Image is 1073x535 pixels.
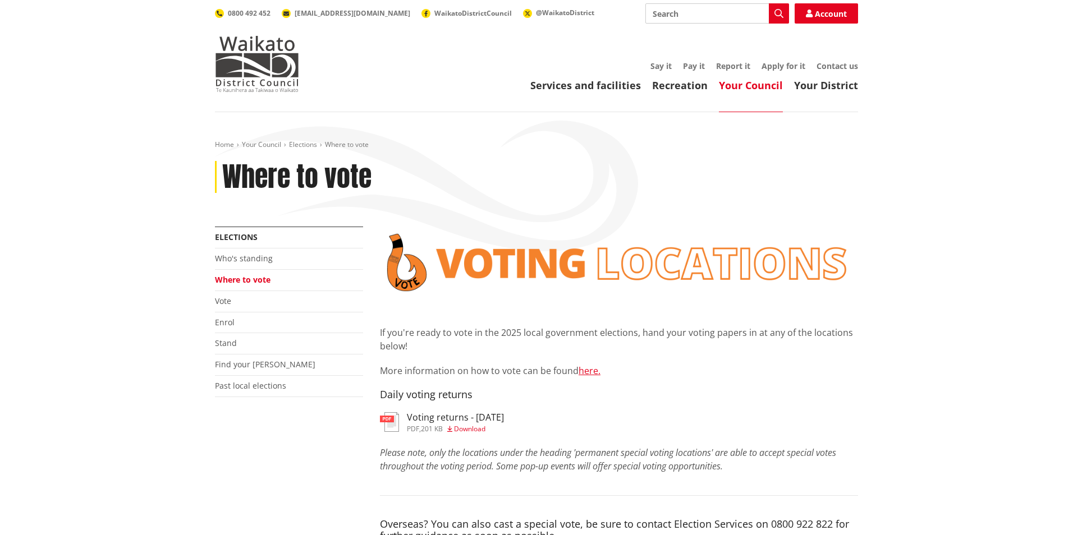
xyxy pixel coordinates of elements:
[215,359,315,370] a: Find your [PERSON_NAME]
[215,296,231,306] a: Vote
[380,326,858,353] p: If you're ready to vote in the 2025 local government elections, hand your voting papers in at any...
[794,79,858,92] a: Your District
[380,446,836,472] em: Please note, only the locations under the heading 'permanent special voting locations' are able t...
[421,8,512,18] a: WaikatoDistrictCouncil
[421,424,443,433] span: 201 KB
[242,140,281,149] a: Your Council
[215,8,270,18] a: 0800 492 452
[380,227,858,298] img: voting locations banner
[380,412,399,432] img: document-pdf.svg
[215,36,299,92] img: Waikato District Council - Te Kaunihera aa Takiwaa o Waikato
[795,3,858,24] a: Account
[579,365,600,377] a: here.
[295,8,410,18] span: [EMAIL_ADDRESS][DOMAIN_NAME]
[536,8,594,17] span: @WaikatoDistrict
[289,140,317,149] a: Elections
[762,61,805,71] a: Apply for it
[407,426,504,432] div: ,
[719,79,783,92] a: Your Council
[222,161,372,193] h1: Where to vote
[817,61,858,71] a: Contact us
[434,8,512,18] span: WaikatoDistrictCouncil
[407,424,419,433] span: pdf
[228,8,270,18] span: 0800 492 452
[282,8,410,18] a: [EMAIL_ADDRESS][DOMAIN_NAME]
[215,232,258,242] a: Elections
[215,140,858,150] nav: breadcrumb
[683,61,705,71] a: Pay it
[380,389,858,401] h4: Daily voting returns
[716,61,750,71] a: Report it
[645,3,789,24] input: Search input
[215,253,273,264] a: Who's standing
[215,380,286,391] a: Past local elections
[454,424,485,433] span: Download
[215,338,237,348] a: Stand
[523,8,594,17] a: @WaikatoDistrict
[530,79,641,92] a: Services and facilities
[215,140,234,149] a: Home
[652,79,708,92] a: Recreation
[407,412,504,423] h3: Voting returns - [DATE]
[380,364,858,377] p: More information on how to vote can be found
[650,61,672,71] a: Say it
[325,140,369,149] span: Where to vote
[215,274,270,285] a: Where to vote
[380,412,504,432] a: Voting returns - [DATE] pdf,201 KB Download
[215,317,235,328] a: Enrol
